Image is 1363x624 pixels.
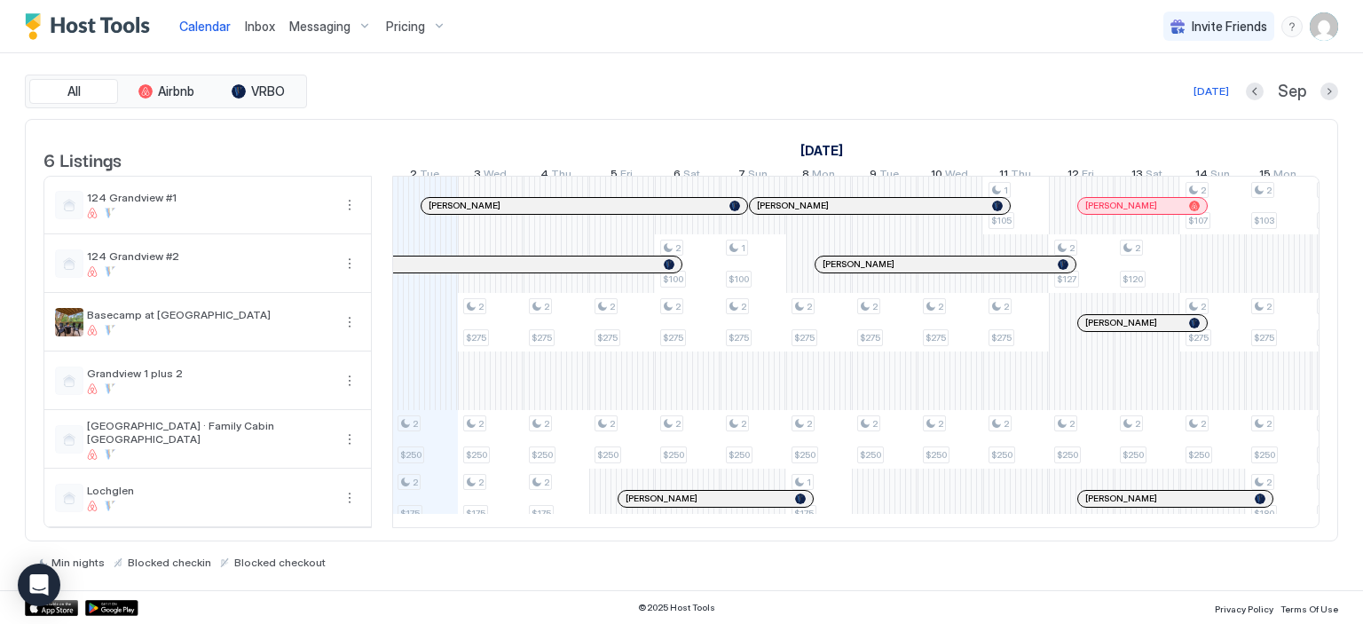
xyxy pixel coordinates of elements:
button: Previous month [1246,83,1264,100]
span: $250 [466,449,487,461]
span: [GEOGRAPHIC_DATA] · Family Cabin [GEOGRAPHIC_DATA] [87,419,332,446]
a: Privacy Policy [1215,598,1273,617]
span: Lochglen [87,484,332,497]
span: [PERSON_NAME] [1085,317,1157,328]
span: 6 Listings [43,146,122,172]
span: 2 [872,418,878,430]
span: $250 [860,449,881,461]
span: 2 [675,242,681,254]
a: September 12, 2025 [1063,163,1099,189]
span: 2 [1201,418,1206,430]
span: [PERSON_NAME] [1085,200,1157,211]
button: More options [339,312,360,333]
div: Open Intercom Messenger [18,564,60,606]
div: menu [1281,16,1303,37]
div: User profile [1310,12,1338,41]
span: $100 [663,273,683,285]
a: September 3, 2025 [469,163,511,189]
span: 4 [540,167,548,186]
button: More options [339,253,360,274]
span: All [67,83,81,99]
span: 2 [544,301,549,312]
span: $275 [663,332,683,344]
span: $120 [1123,273,1143,285]
span: Mon [812,167,835,186]
span: [PERSON_NAME] [823,258,894,270]
span: 2 [478,301,484,312]
span: $275 [597,332,618,344]
span: 8 [802,167,809,186]
button: More options [339,194,360,216]
span: © 2025 Host Tools [638,602,715,613]
span: [PERSON_NAME] [1085,493,1157,504]
span: $250 [532,449,553,461]
span: 2 [938,418,943,430]
span: Invite Friends [1192,19,1267,35]
span: $250 [663,449,684,461]
span: Thu [1011,167,1031,186]
span: 2 [1266,477,1272,488]
span: $275 [926,332,946,344]
span: 15 [1259,167,1271,186]
span: $250 [1254,449,1275,461]
div: Google Play Store [85,600,138,616]
span: Grandview 1 plus 2 [87,367,332,380]
button: Airbnb [122,79,210,104]
span: Min nights [51,556,105,569]
span: 2 [410,167,417,186]
span: $250 [400,449,422,461]
a: September 11, 2025 [995,163,1036,189]
div: listing image [55,308,83,336]
span: $275 [729,332,749,344]
span: Sun [1210,167,1230,186]
a: Terms Of Use [1280,598,1338,617]
span: 2 [478,477,484,488]
a: September 13, 2025 [1127,163,1167,189]
span: 2 [544,477,549,488]
div: menu [339,312,360,333]
span: Sep [1278,82,1306,102]
span: Fri [620,167,633,186]
span: $127 [1057,273,1076,285]
a: September 5, 2025 [606,163,637,189]
span: Tue [420,167,439,186]
a: Calendar [179,17,231,36]
span: 2 [1004,418,1009,430]
span: $250 [1188,449,1209,461]
span: $175 [466,508,485,519]
span: 2 [544,418,549,430]
span: 2 [610,301,615,312]
span: Airbnb [158,83,194,99]
a: September 10, 2025 [926,163,973,189]
span: 1 [1004,185,1008,196]
span: $275 [991,332,1012,344]
span: 7 [738,167,745,186]
button: [DATE] [1191,81,1232,102]
a: Host Tools Logo [25,13,158,40]
span: Calendar [179,19,231,34]
a: September 6, 2025 [669,163,705,189]
a: September 4, 2025 [536,163,576,189]
span: $250 [794,449,815,461]
span: $250 [1057,449,1078,461]
div: menu [339,487,360,509]
span: Wed [484,167,507,186]
span: 12 [1068,167,1079,186]
span: 3 [474,167,481,186]
span: 2 [807,418,812,430]
a: September 9, 2025 [865,163,903,189]
span: 124 Grandview #2 [87,249,332,263]
button: All [29,79,118,104]
span: [PERSON_NAME] [429,200,500,211]
button: VRBO [214,79,303,104]
span: 1 [741,242,745,254]
a: September 7, 2025 [734,163,772,189]
span: VRBO [251,83,285,99]
span: $250 [926,449,947,461]
span: Inbox [245,19,275,34]
span: Blocked checkin [128,556,211,569]
div: menu [339,253,360,274]
span: 2 [1266,301,1272,312]
span: $250 [991,449,1012,461]
span: 2 [872,301,878,312]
